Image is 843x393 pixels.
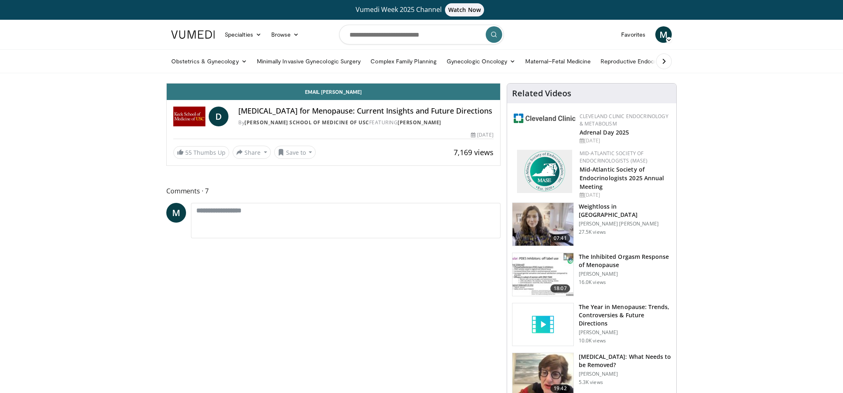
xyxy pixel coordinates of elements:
a: 07:41 Weightloss in [GEOGRAPHIC_DATA] [PERSON_NAME] [PERSON_NAME] 27.5K views [512,202,671,246]
span: 19:42 [550,384,570,393]
a: Email [PERSON_NAME] [167,84,500,100]
a: Maternal–Fetal Medicine [520,53,596,70]
button: Share [233,146,271,159]
span: Comments 7 [166,186,501,196]
span: 18:07 [550,284,570,293]
img: VuMedi Logo [171,30,215,39]
p: [PERSON_NAME] [PERSON_NAME] [579,221,671,227]
a: The Year in Menopause: Trends, Controversies & Future Directions [PERSON_NAME] 10.0K views [512,303,671,346]
p: [PERSON_NAME] [579,371,671,377]
a: 55 Thumbs Up [173,146,229,159]
p: 16.0K views [579,279,606,286]
a: Vumedi Week 2025 ChannelWatch Now [172,3,671,16]
a: M [166,203,186,223]
p: [PERSON_NAME] [579,329,671,336]
img: 213c7402-bad5-40e9-967c-d17d6c446da1.png.150x105_q85_autocrop_double_scale_upscale_version-0.2.png [514,114,575,123]
p: 27.5K views [579,229,606,235]
div: [DATE] [471,131,493,139]
h3: The Inhibited Orgasm Response of Menopause [579,253,671,269]
a: Mid-Atlantic Society of Endocrinologists (MASE) [580,150,648,164]
p: [PERSON_NAME] [579,271,671,277]
a: Favorites [616,26,650,43]
span: Watch Now [445,3,484,16]
a: Obstetrics & Gynecology [166,53,252,70]
a: [PERSON_NAME] [398,119,441,126]
img: Keck School of Medicine of USC [173,107,205,126]
a: Minimally Invasive Gynecologic Surgery [252,53,366,70]
h3: Weightloss in [GEOGRAPHIC_DATA] [579,202,671,219]
div: [DATE] [580,191,670,199]
a: Specialties [220,26,266,43]
div: [DATE] [580,137,670,144]
span: 55 [185,149,192,156]
h3: [MEDICAL_DATA]: What Needs to be Removed? [579,353,671,369]
a: Mid-Atlantic Society of Endocrinologists 2025 Annual Meeting [580,165,664,191]
a: Adrenal Day 2025 [580,128,629,136]
input: Search topics, interventions [339,25,504,44]
button: Save to [274,146,316,159]
img: video_placeholder_short.svg [512,303,573,346]
img: f382488c-070d-4809-84b7-f09b370f5972.png.150x105_q85_autocrop_double_scale_upscale_version-0.2.png [517,150,572,193]
a: [PERSON_NAME] School of Medicine of USC [245,119,369,126]
span: 7,169 views [454,147,494,157]
div: By FEATURING [238,119,494,126]
img: 283c0f17-5e2d-42ba-a87c-168d447cdba4.150x105_q85_crop-smart_upscale.jpg [512,253,573,296]
a: M [655,26,672,43]
a: 18:07 The Inhibited Orgasm Response of Menopause [PERSON_NAME] 16.0K views [512,253,671,296]
a: Complex Family Planning [366,53,442,70]
p: 5.3K views [579,379,603,386]
a: Reproductive Endocrinology & [MEDICAL_DATA] [596,53,734,70]
a: Cleveland Clinic Endocrinology & Metabolism [580,113,668,127]
h4: Related Videos [512,88,571,98]
a: Browse [266,26,304,43]
p: 10.0K views [579,337,606,344]
a: D [209,107,228,126]
h4: [MEDICAL_DATA] for Menopause: Current Insights and Future Directions [238,107,494,116]
img: 9983fed1-7565-45be-8934-aef1103ce6e2.150x105_q85_crop-smart_upscale.jpg [512,203,573,246]
a: Gynecologic Oncology [442,53,520,70]
span: 07:41 [550,234,570,242]
h3: The Year in Menopause: Trends, Controversies & Future Directions [579,303,671,328]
